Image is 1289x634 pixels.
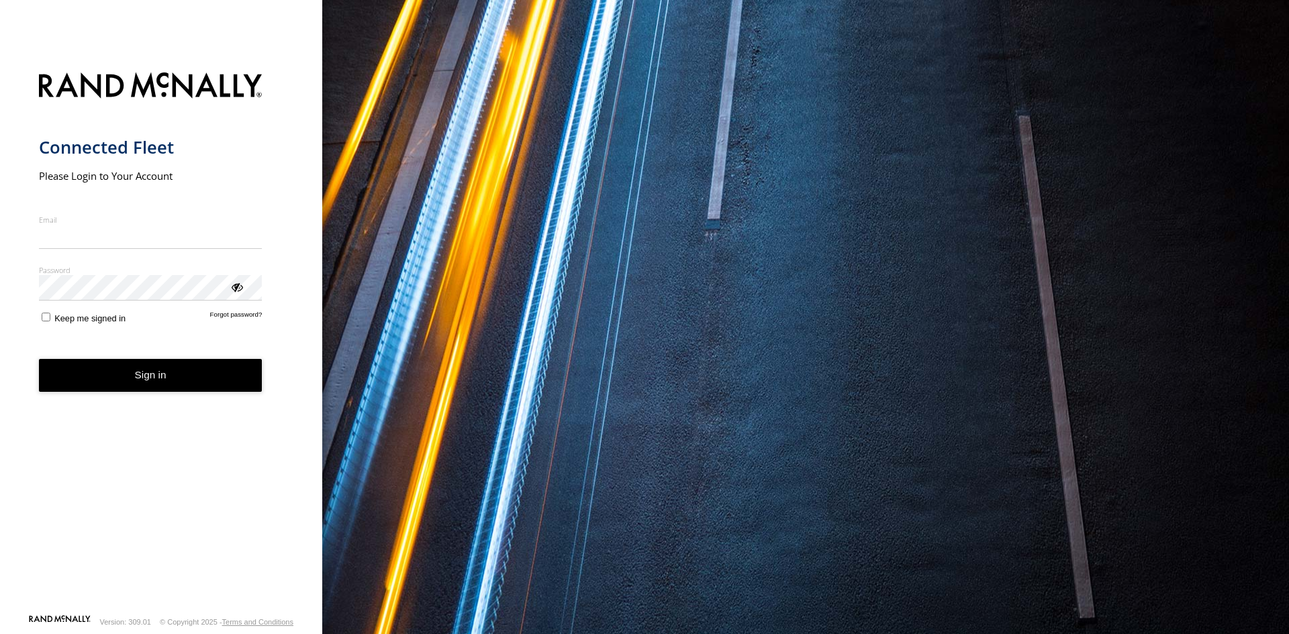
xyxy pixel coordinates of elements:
form: main [39,64,284,614]
img: Rand McNally [39,70,262,104]
div: Version: 309.01 [100,618,151,626]
input: Keep me signed in [42,313,50,321]
label: Email [39,215,262,225]
div: © Copyright 2025 - [160,618,293,626]
a: Terms and Conditions [222,618,293,626]
h2: Please Login to Your Account [39,169,262,182]
a: Visit our Website [29,615,91,629]
a: Forgot password? [210,311,262,323]
button: Sign in [39,359,262,392]
span: Keep me signed in [54,313,126,323]
label: Password [39,265,262,275]
h1: Connected Fleet [39,136,262,158]
div: ViewPassword [230,280,243,293]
